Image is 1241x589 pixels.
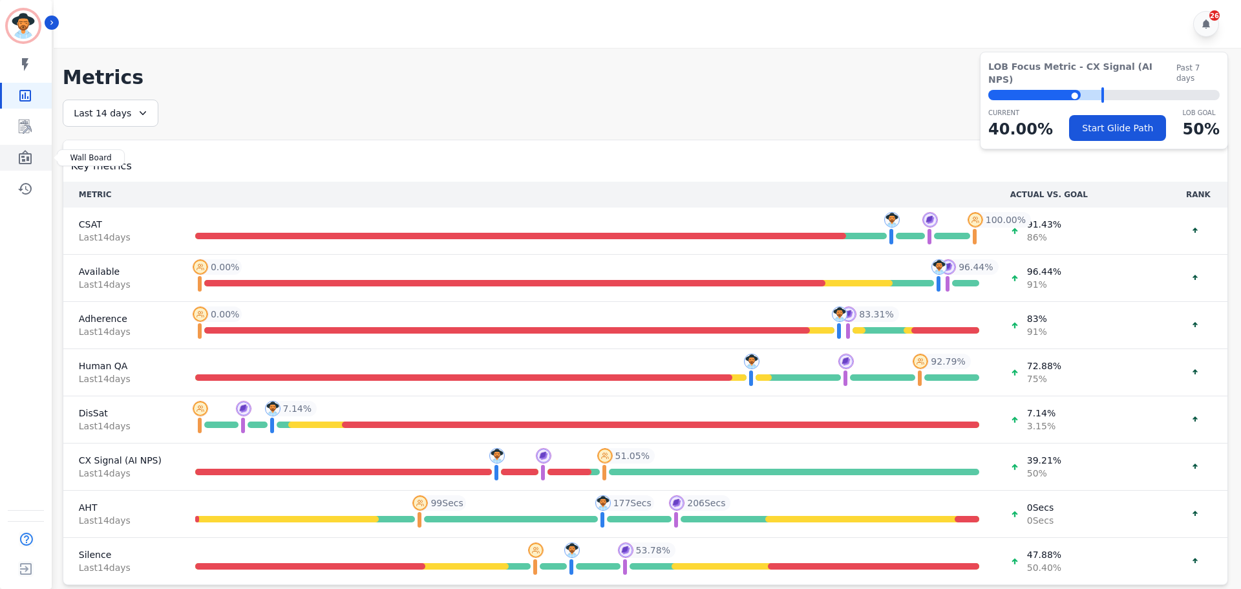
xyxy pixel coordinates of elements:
[564,542,580,558] img: profile-pic
[1169,182,1227,208] th: RANK
[79,407,164,420] span: DisSat
[988,118,1053,141] p: 40.00 %
[79,501,164,514] span: AHT
[79,278,164,291] span: Last 14 day s
[193,259,208,275] img: profile-pic
[687,497,725,509] span: 206 Secs
[995,182,1169,208] th: ACTUAL VS. GOAL
[79,514,164,527] span: Last 14 day s
[1027,359,1061,372] span: 72.88 %
[63,66,1228,89] h1: Metrics
[832,306,847,322] img: profile-pic
[859,308,893,321] span: 83.31 %
[63,182,180,208] th: METRIC
[79,312,164,325] span: Adherence
[940,259,956,275] img: profile-pic
[79,359,164,372] span: Human QA
[1027,454,1061,467] span: 39.21 %
[63,100,158,127] div: Last 14 days
[1209,10,1220,21] div: 26
[79,325,164,338] span: Last 14 day s
[1027,561,1061,574] span: 50.40 %
[1027,265,1061,278] span: 96.44 %
[931,259,947,275] img: profile-pic
[79,231,164,244] span: Last 14 day s
[988,90,1081,100] div: ⬤
[1027,231,1061,244] span: 86 %
[1027,372,1061,385] span: 75 %
[1027,420,1055,433] span: 3.15 %
[1069,115,1166,141] button: Start Glide Path
[211,261,239,273] span: 0.00 %
[265,401,281,416] img: profile-pic
[211,308,239,321] span: 0.00 %
[618,542,633,558] img: profile-pic
[1027,501,1054,514] span: 0 Secs
[71,158,132,174] span: Key metrics
[615,449,650,462] span: 51.05 %
[1027,407,1055,420] span: 7.14 %
[79,372,164,385] span: Last 14 day s
[489,448,505,464] img: profile-pic
[430,497,463,509] span: 99 Secs
[884,212,900,228] img: profile-pic
[636,544,670,557] span: 53.78 %
[1027,218,1061,231] span: 91.43 %
[1183,118,1220,141] p: 50 %
[595,495,611,511] img: profile-pic
[193,401,208,416] img: profile-pic
[79,420,164,433] span: Last 14 day s
[931,355,965,368] span: 92.79 %
[968,212,983,228] img: profile-pic
[8,10,39,41] img: Bordered avatar
[79,265,164,278] span: Available
[536,448,551,464] img: profile-pic
[922,212,938,228] img: profile-pic
[412,495,428,511] img: profile-pic
[1027,325,1047,338] span: 91 %
[1027,467,1061,480] span: 50 %
[79,548,164,561] span: Silence
[988,60,1176,86] span: LOB Focus Metric - CX Signal (AI NPS)
[283,402,312,415] span: 7.14 %
[1027,312,1047,325] span: 83 %
[79,561,164,574] span: Last 14 day s
[236,401,251,416] img: profile-pic
[913,354,928,369] img: profile-pic
[838,354,854,369] img: profile-pic
[1027,514,1054,527] span: 0 Secs
[988,108,1053,118] p: CURRENT
[528,542,544,558] img: profile-pic
[1027,548,1061,561] span: 47.88 %
[1183,108,1220,118] p: LOB Goal
[79,454,164,467] span: CX Signal (AI NPS)
[841,306,856,322] img: profile-pic
[79,218,164,231] span: CSAT
[669,495,684,511] img: profile-pic
[1027,278,1061,291] span: 91 %
[744,354,759,369] img: profile-pic
[959,261,993,273] span: 96.44 %
[79,467,164,480] span: Last 14 day s
[986,213,1026,226] span: 100.00 %
[1176,63,1220,83] span: Past 7 days
[193,306,208,322] img: profile-pic
[613,497,652,509] span: 177 Secs
[597,448,613,464] img: profile-pic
